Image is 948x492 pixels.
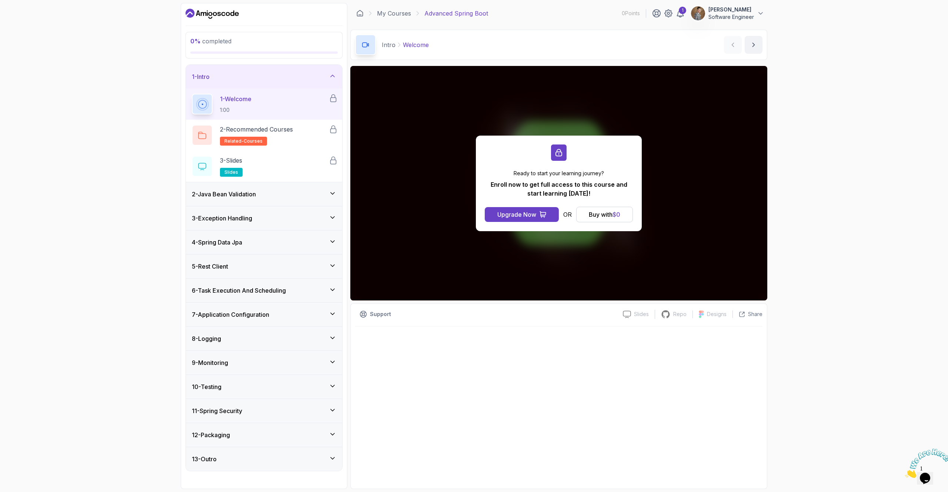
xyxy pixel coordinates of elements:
p: Advanced Spring Boot [424,9,488,18]
h3: 12 - Packaging [192,430,230,439]
h3: 5 - Rest Client [192,262,228,271]
a: My Courses [377,9,411,18]
p: Intro [382,40,395,49]
p: [PERSON_NAME] [708,6,754,13]
button: 2-Java Bean Validation [186,182,342,206]
img: user profile image [691,6,705,20]
button: 3-Exception Handling [186,206,342,230]
button: 9-Monitoring [186,351,342,375]
p: Slides [634,310,649,318]
p: 3 - Slides [220,156,242,165]
a: 1 [676,9,685,18]
div: 1 [679,7,686,14]
h3: 6 - Task Execution And Scheduling [192,286,286,295]
button: 11-Spring Security [186,399,342,423]
p: Ready to start your learning journey? [485,170,633,177]
iframe: chat widget [902,446,948,481]
p: Welcome [403,40,429,49]
p: 1:00 [220,106,251,114]
button: Upgrade Now [485,207,559,222]
button: 10-Testing [186,375,342,399]
button: 6-Task Execution And Scheduling [186,279,342,302]
a: Dashboard [356,10,364,17]
button: 7-Application Configuration [186,303,342,326]
h3: 8 - Logging [192,334,221,343]
h3: 10 - Testing [192,382,221,391]
p: OR [563,210,572,219]
img: Chat attention grabber [3,3,49,32]
p: Repo [673,310,687,318]
h3: 7 - Application Configuration [192,310,269,319]
h3: 2 - Java Bean Validation [192,190,256,199]
button: user profile image[PERSON_NAME]Software Engineer [691,6,764,21]
button: Support button [355,308,395,320]
button: 1-Intro [186,65,342,89]
button: 12-Packaging [186,423,342,447]
button: 4-Spring Data Jpa [186,230,342,254]
button: previous content [724,36,742,54]
button: next content [745,36,762,54]
p: Designs [707,310,727,318]
button: Buy with$0 [576,207,633,222]
h3: 13 - Outro [192,455,217,463]
button: 2-Recommended Coursesrelated-courses [192,125,336,146]
span: related-courses [224,138,263,144]
a: Dashboard [186,8,239,20]
p: Support [370,310,391,318]
button: 5-Rest Client [186,255,342,278]
button: 8-Logging [186,327,342,350]
h3: 4 - Spring Data Jpa [192,238,242,247]
p: 0 Points [622,10,640,17]
span: 0 % [190,37,201,45]
h3: 3 - Exception Handling [192,214,252,223]
button: Share [732,310,762,318]
button: 3-Slidesslides [192,156,336,177]
div: Upgrade Now [497,210,536,219]
button: 1-Welcome1:00 [192,94,336,114]
h3: 1 - Intro [192,72,210,81]
h3: 9 - Monitoring [192,358,228,367]
p: Enroll now to get full access to this course and start learning [DATE]! [485,180,633,198]
p: 1 - Welcome [220,94,251,103]
button: 13-Outro [186,447,342,471]
span: completed [190,37,231,45]
span: $ 0 [612,211,620,218]
div: Buy with [589,210,620,219]
p: 2 - Recommended Courses [220,125,293,134]
span: slides [224,169,238,175]
h3: 11 - Spring Security [192,406,242,415]
span: 1 [3,3,6,9]
p: Share [748,310,762,318]
p: Software Engineer [708,13,754,21]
